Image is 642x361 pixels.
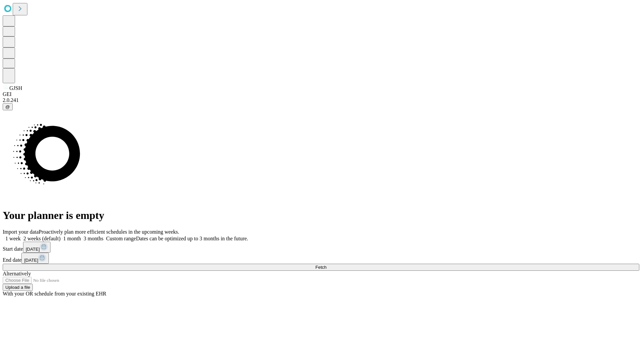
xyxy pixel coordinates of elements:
h1: Your planner is empty [3,209,639,222]
span: 2 weeks (default) [23,236,61,241]
div: 2.0.241 [3,97,639,103]
span: With your OR schedule from your existing EHR [3,291,106,296]
button: [DATE] [21,253,49,264]
span: [DATE] [24,258,38,263]
span: Fetch [315,265,326,270]
span: Import your data [3,229,39,235]
span: 3 months [84,236,103,241]
span: Alternatively [3,271,31,276]
div: End date [3,253,639,264]
span: GJSH [9,85,22,91]
span: Dates can be optimized up to 3 months in the future. [136,236,248,241]
span: @ [5,104,10,109]
button: @ [3,103,13,110]
span: Custom range [106,236,136,241]
div: GEI [3,91,639,97]
button: [DATE] [23,242,50,253]
span: [DATE] [26,247,40,252]
div: Start date [3,242,639,253]
span: 1 week [5,236,21,241]
span: 1 month [63,236,81,241]
button: Upload a file [3,284,33,291]
button: Fetch [3,264,639,271]
span: Proactively plan more efficient schedules in the upcoming weeks. [39,229,179,235]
